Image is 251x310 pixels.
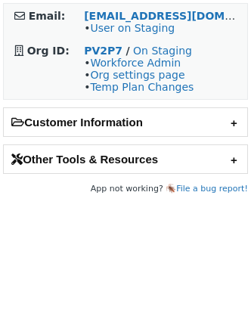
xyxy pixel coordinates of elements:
[29,10,66,22] strong: Email:
[4,145,247,173] h2: Other Tools & Resources
[90,81,194,93] a: Temp Plan Changes
[90,57,181,69] a: Workforce Admin
[90,69,184,81] a: Org settings page
[133,45,192,57] a: On Staging
[90,22,175,34] a: User on Staging
[125,45,129,57] strong: /
[4,108,247,136] h2: Customer Information
[176,184,248,194] a: File a bug report!
[3,181,248,197] footer: App not working? 🪳
[84,45,122,57] a: PV2P7
[27,45,70,57] strong: Org ID:
[84,22,175,34] span: •
[84,57,194,93] span: • • •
